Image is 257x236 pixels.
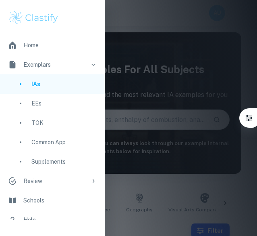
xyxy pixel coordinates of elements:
[23,196,97,205] div: Schools
[8,10,59,26] img: Clastify logo
[31,138,97,147] div: Common App
[23,41,97,50] div: Home
[31,118,97,127] div: TOK
[23,177,87,185] div: Review
[23,60,87,69] div: Exemplars
[23,215,97,224] div: Help
[241,110,257,126] button: Filter
[31,80,97,88] div: IAs
[31,157,97,166] div: Supplements
[31,99,97,108] div: EEs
